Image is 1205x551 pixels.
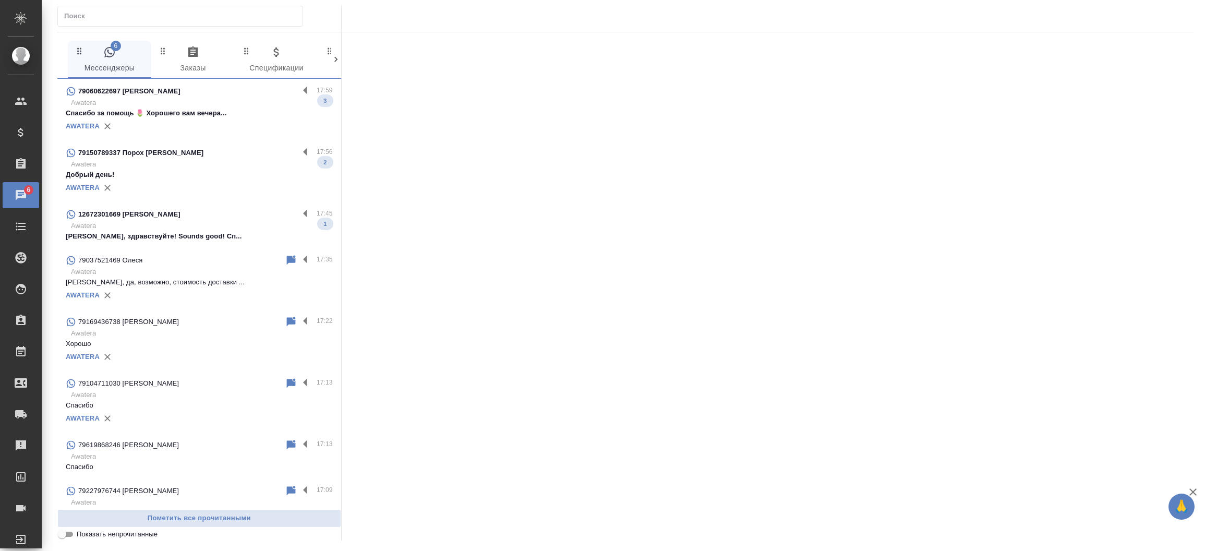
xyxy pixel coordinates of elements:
span: Спецификации [241,46,312,75]
p: 17:35 [317,254,333,265]
span: Показать непрочитанные [77,529,158,540]
p: 12672301669 [PERSON_NAME] [78,209,180,220]
div: 79150789337 Порох [PERSON_NAME]17:56AwateraДобрый день!2AWATERA [57,140,341,202]
div: Пометить непрочитанным [285,316,297,328]
span: 3 [317,95,333,106]
a: AWATERA [66,291,100,299]
span: 6 [111,41,121,51]
a: AWATERA [66,353,100,361]
button: Удалить привязку [100,411,115,426]
p: Awatera [71,221,333,231]
p: 79619868246 [PERSON_NAME] [78,440,179,450]
p: Awatera [71,267,333,277]
p: 17:13 [317,377,333,388]
span: 6 [20,185,37,195]
p: 79060622697 [PERSON_NAME] [78,86,180,97]
p: Awatera [71,390,333,400]
div: 79037521469 Олеся17:35Awatera[PERSON_NAME], да, возможно, стоимость доставки ...AWATERA [57,248,341,309]
p: 17:09 [317,485,333,495]
p: Awatera [71,159,333,170]
div: Пометить непрочитанным [285,485,297,497]
span: 🙏 [1173,496,1190,518]
p: Добрый день! [66,170,333,180]
p: Спасибо [66,400,333,411]
p: Хорошо [66,339,333,349]
p: Хорошо буду ждать [66,508,333,518]
p: 17:59 [317,85,333,95]
button: Удалить привязку [100,349,115,365]
div: 12672301669 [PERSON_NAME]17:45Awatera[PERSON_NAME], здравствуйте! Sounds good! Сп...1 [57,202,341,248]
div: 79619868246 [PERSON_NAME]17:13AwateraСпасибо [57,433,341,478]
input: Поиск [64,9,303,23]
a: AWATERA [66,122,100,130]
p: 17:56 [317,147,333,157]
p: 79037521469 Олеся [78,255,143,266]
button: Удалить привязку [100,180,115,196]
p: Awatera [71,98,333,108]
p: 17:22 [317,316,333,326]
span: Пометить все прочитанными [63,512,335,524]
div: Пометить непрочитанным [285,254,297,267]
a: AWATERA [66,184,100,191]
p: 79150789337 Порох [PERSON_NAME] [78,148,203,158]
div: Пометить непрочитанным [285,439,297,451]
p: Awatera [71,451,333,462]
button: 🙏 [1168,494,1195,520]
p: Спасибо за помощь 🌷 Хорошего вам вечера... [66,108,333,118]
button: Пометить все прочитанными [57,509,341,528]
svg: Зажми и перетащи, чтобы поменять порядок вкладок [75,46,85,56]
svg: Зажми и перетащи, чтобы поменять порядок вкладок [242,46,251,56]
span: Заказы [158,46,228,75]
p: 79227976744 [PERSON_NAME] [78,486,179,496]
button: Удалить привязку [100,288,115,303]
p: 17:45 [317,208,333,219]
p: 79169436738 [PERSON_NAME] [78,317,179,327]
div: 79169436738 [PERSON_NAME]17:22AwateraХорошоAWATERA [57,309,341,371]
p: [PERSON_NAME], да, возможно, стоимость доставки ... [66,277,333,288]
a: AWATERA [66,414,100,422]
button: Удалить привязку [100,118,115,134]
svg: Зажми и перетащи, чтобы поменять порядок вкладок [325,46,335,56]
div: 79104711030 [PERSON_NAME]17:13AwateraСпасибоAWATERA [57,371,341,433]
p: Спасибо [66,462,333,472]
span: Клиенты [324,46,395,75]
p: [PERSON_NAME], здравствуйте! Sounds good! Сп... [66,231,333,242]
p: 79104711030 [PERSON_NAME] [78,378,179,389]
span: Мессенджеры [74,46,145,75]
div: 79060622697 [PERSON_NAME]17:59AwateraСпасибо за помощь 🌷 Хорошего вам вечера...3AWATERA [57,79,341,140]
p: 17:13 [317,439,333,449]
span: 2 [317,157,333,167]
svg: Зажми и перетащи, чтобы поменять порядок вкладок [158,46,168,56]
p: Awatera [71,497,333,508]
div: Пометить непрочитанным [285,377,297,390]
span: 1 [317,219,333,229]
a: 6 [3,182,39,208]
p: Awatera [71,328,333,339]
div: 79227976744 [PERSON_NAME]17:09AwateraХорошо буду ждатьAWATERA [57,478,341,540]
